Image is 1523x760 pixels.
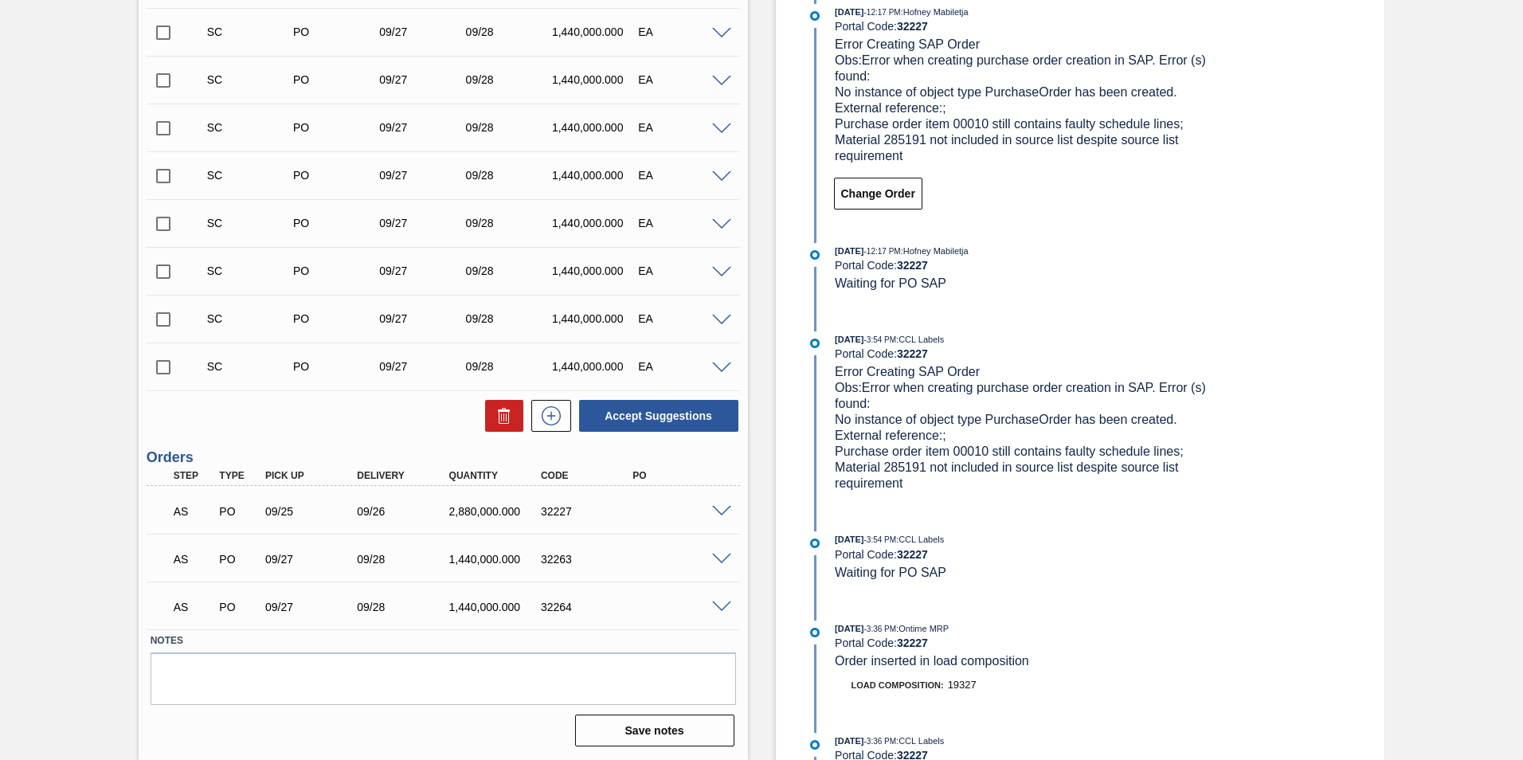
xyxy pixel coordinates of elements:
[462,264,558,277] div: 09/28/2025
[548,264,644,277] div: 1,440,000.000
[548,73,644,86] div: 1,440,000.000
[897,259,928,272] strong: 32227
[864,335,897,344] span: - 3:54 PM
[896,535,944,544] span: : CCL Labels
[170,494,217,529] div: Waiting for PO SAP
[864,535,897,544] span: - 3:54 PM
[896,736,944,746] span: : CCL Labels
[462,360,558,373] div: 09/28/2025
[810,628,820,637] img: atual
[810,740,820,750] img: atual
[203,121,300,134] div: Suggestion Created
[548,360,644,373] div: 1,440,000.000
[462,169,558,182] div: 09/28/2025
[375,312,472,325] div: 09/27/2025
[810,339,820,348] img: atual
[628,470,731,481] div: PO
[353,505,456,518] div: 09/26/2025
[864,8,901,17] span: - 12:17 PM
[375,217,472,229] div: 09/27/2025
[289,360,386,373] div: Purchase order
[575,715,734,746] button: Save notes
[896,335,944,344] span: : CCL Labels
[896,624,949,633] span: : Ontime MRP
[289,312,386,325] div: Purchase order
[353,553,456,566] div: 09/28/2025
[835,7,863,17] span: [DATE]
[203,25,300,38] div: Suggestion Created
[375,360,472,373] div: 09/27/2025
[537,470,640,481] div: Code
[215,553,263,566] div: Purchase order
[375,169,472,182] div: 09/27/2025
[634,121,730,134] div: EA
[215,505,263,518] div: Purchase order
[203,73,300,86] div: Suggestion Created
[835,259,1213,272] div: Portal Code:
[215,601,263,613] div: Purchase order
[852,680,944,690] span: Load Composition :
[462,217,558,229] div: 09/28/2025
[375,121,472,134] div: 09/27/2025
[835,736,863,746] span: [DATE]
[203,264,300,277] div: Suggestion Created
[579,400,738,432] button: Accept Suggestions
[289,121,386,134] div: Purchase order
[523,400,571,432] div: New suggestion
[445,553,548,566] div: 1,440,000.000
[835,37,980,51] span: Error Creating SAP Order
[289,73,386,86] div: Purchase order
[203,217,300,229] div: Suggestion Created
[835,347,1213,360] div: Portal Code:
[261,505,364,518] div: 09/25/2025
[445,505,548,518] div: 2,880,000.000
[462,121,558,134] div: 09/28/2025
[289,217,386,229] div: Purchase order
[375,264,472,277] div: 09/27/2025
[289,169,386,182] div: Purchase order
[203,169,300,182] div: Suggestion Created
[834,178,922,210] button: Change Order
[462,25,558,38] div: 09/28/2025
[901,7,969,17] span: : Hofney Mabiletja
[537,601,640,613] div: 32264
[375,73,472,86] div: 09/27/2025
[571,398,740,433] div: Accept Suggestions
[147,449,740,466] h3: Orders
[634,312,730,325] div: EA
[462,312,558,325] div: 09/28/2025
[353,470,456,481] div: Delivery
[261,470,364,481] div: Pick up
[901,246,969,256] span: : Hofney Mabiletja
[835,20,1213,33] div: Portal Code:
[353,601,456,613] div: 09/28/2025
[835,535,863,544] span: [DATE]
[151,629,736,652] label: Notes
[835,246,863,256] span: [DATE]
[835,53,1209,163] span: Obs: Error when creating purchase order creation in SAP. Error (s) found: No instance of object t...
[174,601,213,613] p: AS
[810,11,820,21] img: atual
[810,250,820,260] img: atual
[261,553,364,566] div: 09/27/2025
[835,566,946,579] span: Waiting for PO SAP
[289,25,386,38] div: Purchase order
[897,637,928,649] strong: 32227
[261,601,364,613] div: 09/27/2025
[864,247,901,256] span: - 12:17 PM
[462,73,558,86] div: 09/28/2025
[897,548,928,561] strong: 32227
[835,637,1213,649] div: Portal Code:
[864,737,897,746] span: - 3:36 PM
[835,381,1209,490] span: Obs: Error when creating purchase order creation in SAP. Error (s) found: No instance of object t...
[548,312,644,325] div: 1,440,000.000
[170,470,217,481] div: Step
[548,217,644,229] div: 1,440,000.000
[445,470,548,481] div: Quantity
[548,121,644,134] div: 1,440,000.000
[835,624,863,633] span: [DATE]
[948,679,977,691] span: 19327
[634,264,730,277] div: EA
[170,542,217,577] div: Waiting for PO SAP
[835,335,863,344] span: [DATE]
